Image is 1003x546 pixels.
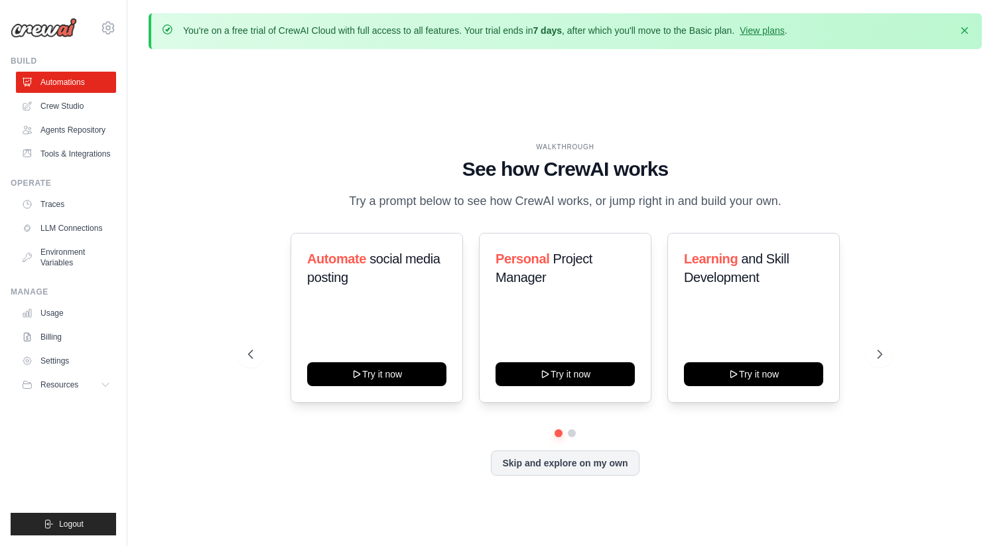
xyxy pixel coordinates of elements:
[11,513,116,535] button: Logout
[40,379,78,390] span: Resources
[16,374,116,395] button: Resources
[684,251,738,266] span: Learning
[16,119,116,141] a: Agents Repository
[16,143,116,165] a: Tools & Integrations
[307,362,446,386] button: Try it now
[16,350,116,372] a: Settings
[307,251,440,285] span: social media posting
[16,241,116,273] a: Environment Variables
[11,18,77,38] img: Logo
[16,96,116,117] a: Crew Studio
[16,303,116,324] a: Usage
[496,362,635,386] button: Try it now
[496,251,549,266] span: Personal
[684,362,823,386] button: Try it now
[16,218,116,239] a: LLM Connections
[183,24,787,37] p: You're on a free trial of CrewAI Cloud with full access to all features. Your trial ends in , aft...
[307,251,366,266] span: Automate
[16,194,116,215] a: Traces
[16,326,116,348] a: Billing
[59,519,84,529] span: Logout
[11,178,116,188] div: Operate
[740,25,784,36] a: View plans
[491,450,639,476] button: Skip and explore on my own
[533,25,562,36] strong: 7 days
[342,192,788,211] p: Try a prompt below to see how CrewAI works, or jump right in and build your own.
[248,157,883,181] h1: See how CrewAI works
[248,142,883,152] div: WALKTHROUGH
[496,251,592,285] span: Project Manager
[16,72,116,93] a: Automations
[11,287,116,297] div: Manage
[684,251,789,285] span: and Skill Development
[11,56,116,66] div: Build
